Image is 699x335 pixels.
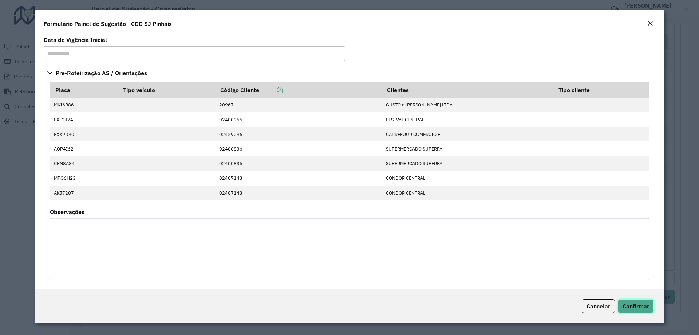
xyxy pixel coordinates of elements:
a: Copiar [259,86,283,94]
th: Clientes [382,82,553,98]
label: Observações [50,207,84,216]
td: 02407143 [215,186,382,200]
td: CARREFOUR COMERCIO E [382,127,553,141]
td: FXX9D90 [50,127,118,141]
td: 02407143 [215,171,382,186]
td: 02400836 [215,156,382,171]
h4: Formulário Painel de Sugestão - CDD SJ Pinhais [44,19,172,28]
span: Confirmar [623,303,649,310]
td: MPQ6H23 [50,171,118,186]
th: Código Cliente [215,82,382,98]
th: Tipo cliente [554,82,649,98]
a: Pre-Roteirização AS / Orientações [44,67,655,79]
td: 02429096 [215,127,382,141]
th: Tipo veículo [118,82,216,98]
div: Pre-Roteirização AS / Orientações [44,79,655,289]
th: Placa [50,82,118,98]
td: SUPERMERCADO SUPERPA [382,141,553,156]
td: AQP4I62 [50,141,118,156]
td: 02400955 [215,112,382,127]
td: CONDOR CENTRAL [382,171,553,186]
button: Confirmar [618,299,654,313]
td: CPN8A84 [50,156,118,171]
button: Close [645,19,655,28]
span: Cancelar [587,303,610,310]
td: AKJ7207 [50,186,118,200]
td: FXF2J74 [50,112,118,127]
label: Data de Vigência Inicial [44,35,107,44]
td: SUPERMERCADO SUPERPA [382,156,553,171]
td: CONDOR CENTRAL [382,186,553,200]
span: Pre-Roteirização AS / Orientações [56,70,147,76]
td: 20967 [215,98,382,112]
td: GUSTO e [PERSON_NAME] LTDA [382,98,553,112]
td: 02400836 [215,141,382,156]
em: Fechar [647,20,653,26]
td: FESTVAL CENTRAL [382,112,553,127]
td: MKI6B86 [50,98,118,112]
button: Cancelar [582,299,615,313]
